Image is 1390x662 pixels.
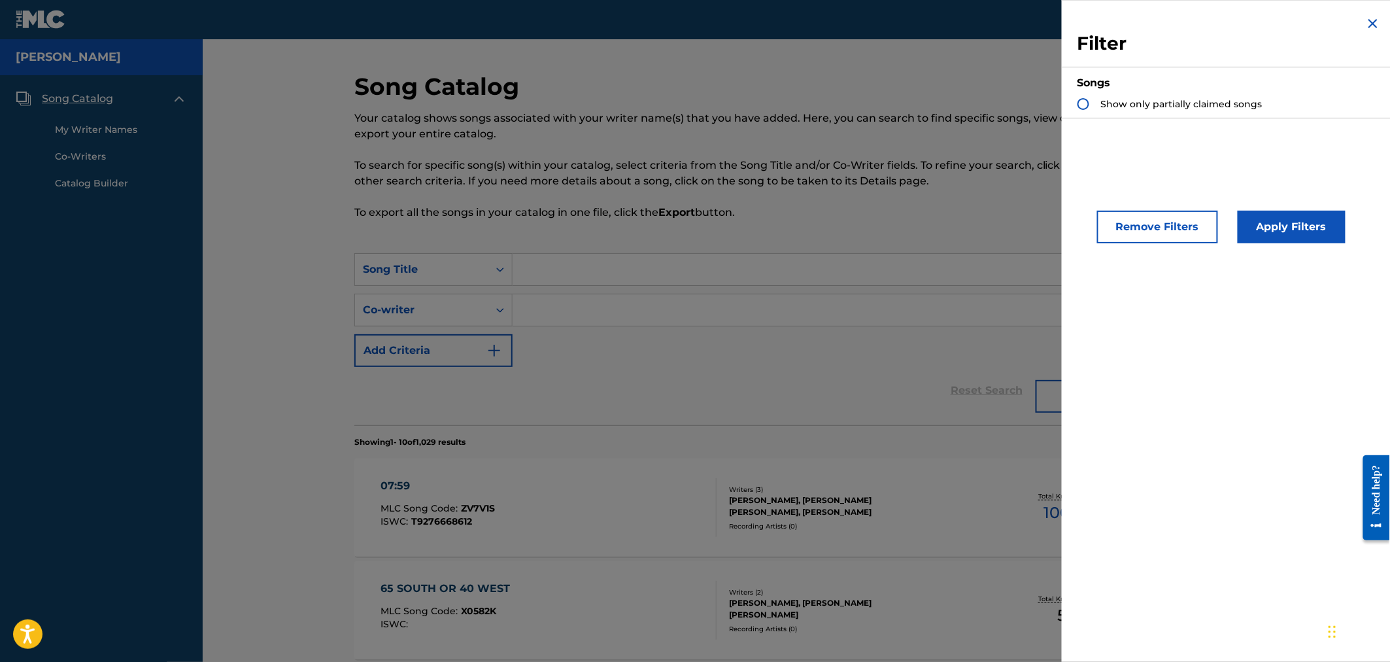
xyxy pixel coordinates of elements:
h3: Filter [1077,32,1381,56]
span: Show only partially claimed songs [1101,98,1263,110]
a: 07:59MLC Song Code:ZV7V1SISWC:T9276668612Writers (3)[PERSON_NAME], [PERSON_NAME] [PERSON_NAME], [... [354,459,1238,557]
img: close [1365,16,1381,31]
h5: Victoria Banks [16,50,121,65]
button: Apply Filters [1238,211,1346,243]
button: Export [1036,380,1127,413]
span: 50 % [1057,604,1090,627]
div: [PERSON_NAME], [PERSON_NAME] [PERSON_NAME], [PERSON_NAME] [729,495,926,518]
a: Co-Writers [55,150,187,164]
a: Catalog Builder [55,177,187,190]
p: Total Known Shares: [1039,491,1109,501]
a: My Writer Names [55,123,187,137]
div: Song Title [363,262,481,277]
span: MLC Song Code : [381,502,462,514]
div: 07:59 [381,478,496,494]
p: Total Known Shares: [1039,594,1109,604]
img: Song Catalog [16,91,31,107]
span: X0582K [462,605,497,617]
button: Remove Filters [1097,211,1218,243]
img: 9d2ae6d4665cec9f34b9.svg [486,343,502,358]
span: ISWC : [381,618,412,630]
div: Writers ( 3 ) [729,485,926,495]
div: 65 SOUTH OR 40 WEST [381,581,517,597]
a: 65 SOUTH OR 40 WESTMLC Song Code:X0582KISWC:Writers (2)[PERSON_NAME], [PERSON_NAME] [PERSON_NAME]... [354,561,1238,659]
a: Song CatalogSong Catalog [16,91,113,107]
p: To search for specific song(s) within your catalog, select criteria from the Song Title and/or Co... [354,158,1238,189]
h2: Song Catalog [354,72,526,101]
strong: Songs [1077,77,1111,89]
div: Recording Artists ( 0 ) [729,624,926,634]
span: MLC Song Code : [381,605,462,617]
div: Writers ( 2 ) [729,587,926,597]
form: Search Form [354,253,1238,425]
strong: Export [658,206,695,218]
button: Add Criteria [354,334,513,367]
span: T9276668612 [412,515,473,527]
div: [PERSON_NAME], [PERSON_NAME] [PERSON_NAME] [729,597,926,621]
img: expand [1365,75,1381,91]
span: Song Catalog [42,91,113,107]
span: 100.01 % [1044,501,1104,525]
iframe: Resource Center [1353,445,1390,550]
iframe: Chat Widget [1325,599,1390,662]
p: Showing 1 - 10 of 1,029 results [354,436,466,448]
img: MLC Logo [16,10,66,29]
p: To export all the songs in your catalog in one file, click the button. [354,205,1238,220]
div: Recording Artists ( 0 ) [729,521,926,531]
div: Co-writer [363,302,481,318]
span: ZV7V1S [462,502,496,514]
span: ISWC : [381,515,412,527]
div: Drag [1329,612,1336,652]
p: Your catalog shows songs associated with your writer name(s) that you have added. Here, you can s... [354,111,1238,142]
img: expand [171,91,187,107]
